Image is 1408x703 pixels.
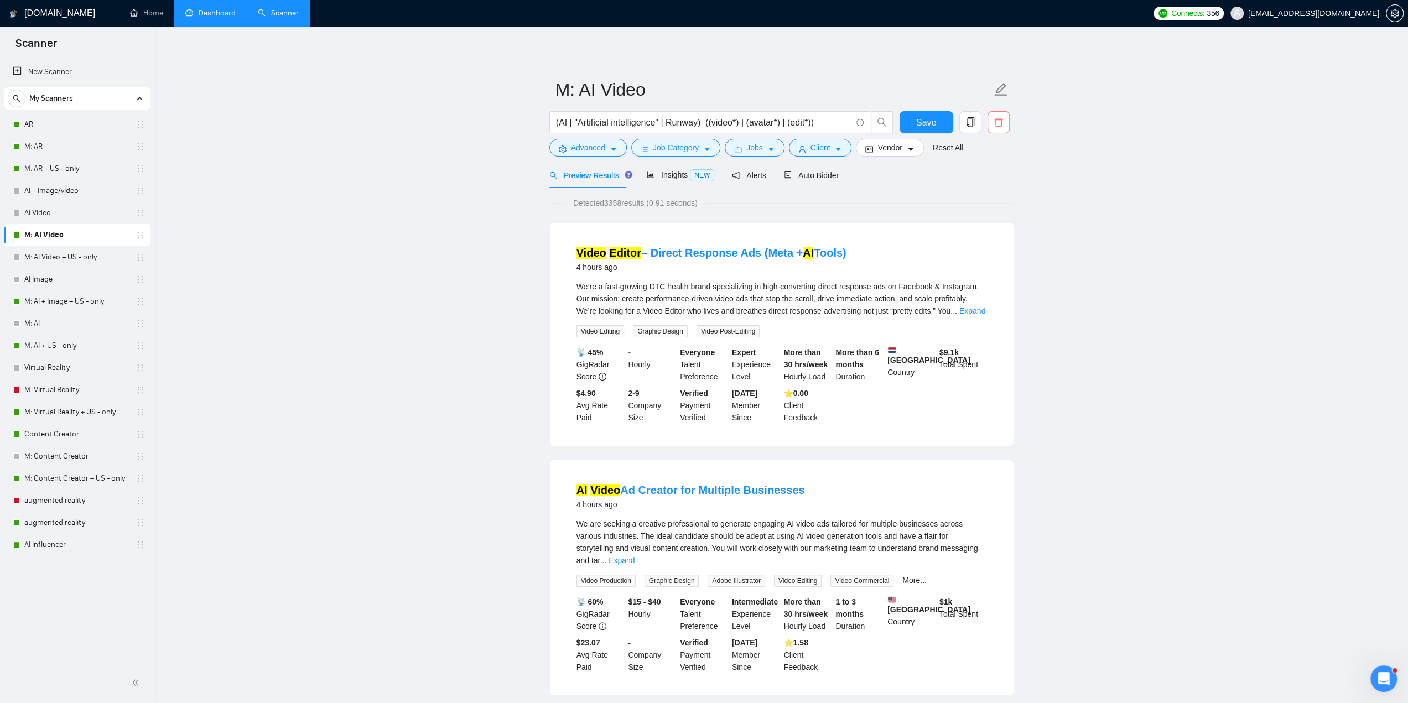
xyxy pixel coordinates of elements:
[576,247,846,259] a: Video Editor– Direct Response Ads (Meta +AITools)
[865,145,873,153] span: idcard
[136,319,145,328] span: holder
[988,117,1009,127] span: delete
[937,346,989,383] div: Total Spent
[856,119,864,126] span: info-circle
[576,519,978,565] span: We are seeking a creative professional to generate engaging AI video ads tailored for multiple bu...
[746,142,763,154] span: Jobs
[571,142,605,154] span: Advanced
[29,87,73,110] span: My Scanners
[24,246,129,268] a: M: AI Video + US - only
[8,95,25,102] span: search
[1386,9,1403,18] span: setting
[24,180,129,202] a: AI + image/video
[136,231,145,239] span: holder
[887,596,970,614] b: [GEOGRAPHIC_DATA]
[784,171,792,179] span: robot
[555,76,991,103] input: Scanner name...
[633,325,688,337] span: Graphic Design
[576,575,636,587] span: Video Production
[136,142,145,151] span: holder
[871,117,892,127] span: search
[599,622,606,630] span: info-circle
[130,8,163,18] a: homeHome
[24,490,129,512] a: augmented reality
[24,290,129,313] a: M: AI + Image + US - only
[574,596,626,632] div: GigRadar Score
[784,638,808,647] b: ⭐️ 1.58
[697,325,760,337] span: Video Post-Editing
[576,597,604,606] b: 📡 60%
[24,136,129,158] a: M: AR
[1207,7,1219,19] span: 356
[185,8,236,18] a: dashboardDashboard
[678,596,730,632] div: Talent Preference
[574,637,626,673] div: Avg Rate Paid
[24,268,129,290] a: AI Image
[888,596,896,603] img: 🇺🇸
[574,346,626,383] div: GigRadar Score
[900,111,953,133] button: Save
[678,637,730,673] div: Payment Verified
[960,117,981,127] span: copy
[565,197,705,209] span: Detected 3358 results (0.91 seconds)
[576,280,987,317] div: We’re a fast-growing DTC health brand specializing in high-converting direct response ads on Face...
[628,348,631,357] b: -
[549,171,557,179] span: search
[835,348,879,369] b: More than 6 months
[994,82,1008,97] span: edit
[136,164,145,173] span: holder
[939,597,952,606] b: $ 1k
[13,61,142,83] a: New Scanner
[789,139,852,157] button: userClientcaret-down
[782,387,834,424] div: Client Feedback
[609,556,635,565] a: Expand
[678,346,730,383] div: Talent Preference
[136,209,145,217] span: holder
[767,145,775,153] span: caret-down
[678,387,730,424] div: Payment Verified
[725,139,784,157] button: folderJobscaret-down
[626,387,678,424] div: Company Size
[576,518,987,566] div: We are seeking a creative professional to generate engaging AI video ads tailored for multiple bu...
[136,518,145,527] span: holder
[784,348,828,369] b: More than 30 hrs/week
[556,116,851,129] input: Search Freelance Jobs...
[9,5,17,23] img: logo
[774,575,822,587] span: Video Editing
[628,597,661,606] b: $15 - $40
[24,357,129,379] a: Virtual Reality
[24,534,129,556] a: AI Influencer
[24,202,129,224] a: AI Video
[136,474,145,483] span: holder
[609,247,641,259] mark: Editor
[24,423,129,445] a: Content Creator
[647,171,654,179] span: area-chart
[549,171,629,180] span: Preview Results
[732,171,766,180] span: Alerts
[645,575,699,587] span: Graphic Design
[258,8,299,18] a: searchScanner
[703,145,711,153] span: caret-down
[576,282,979,315] span: We’re a fast-growing DTC health brand specializing in high-converting direct response ads on Face...
[730,637,782,673] div: Member Since
[136,496,145,505] span: holder
[782,637,834,673] div: Client Feedback
[690,169,714,181] span: NEW
[732,348,756,357] b: Expert
[24,379,129,401] a: M: Virtual Reality
[576,638,600,647] b: $23.07
[590,484,620,496] mark: Video
[730,346,782,383] div: Experience Level
[950,306,957,315] span: ...
[136,363,145,372] span: holder
[576,389,596,398] b: $4.90
[835,597,864,618] b: 1 to 3 months
[624,170,633,180] div: Tooltip anchor
[959,111,981,133] button: copy
[576,498,805,511] div: 4 hours ago
[136,430,145,439] span: holder
[680,348,715,357] b: Everyone
[24,467,129,490] a: M: Content Creator + US - only
[574,387,626,424] div: Avg Rate Paid
[576,484,588,496] mark: AI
